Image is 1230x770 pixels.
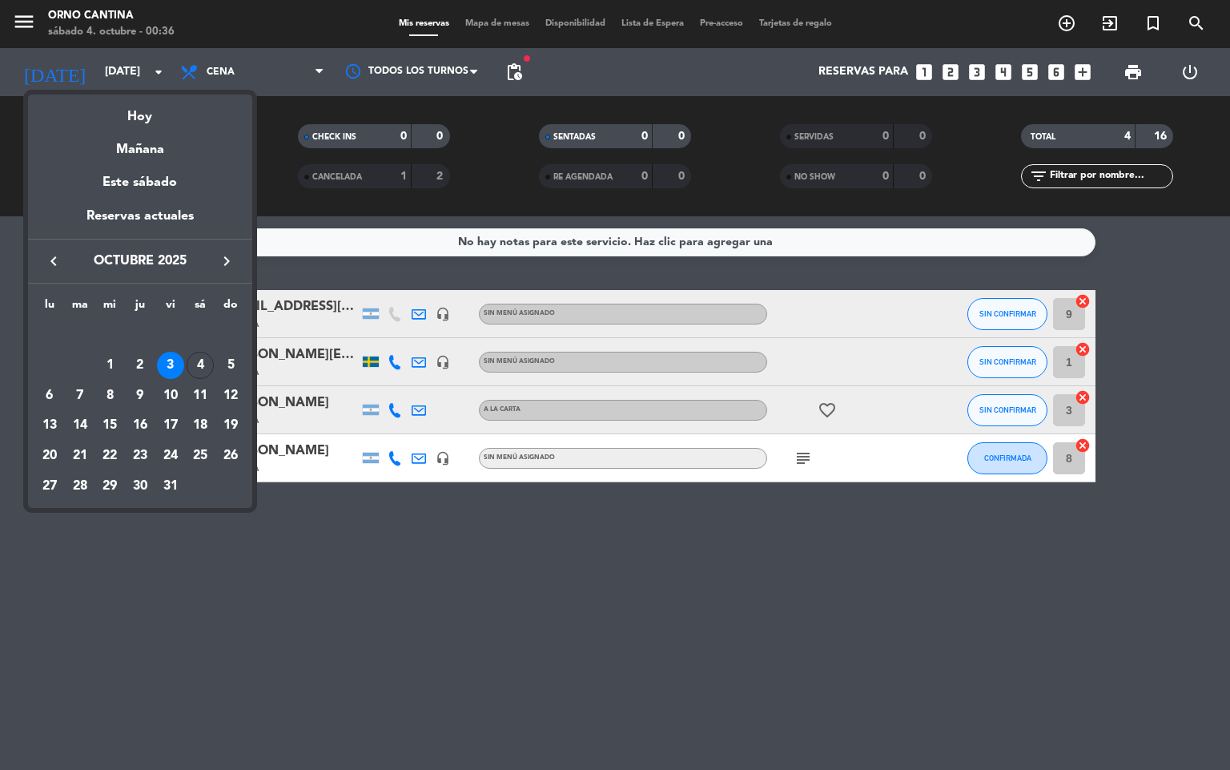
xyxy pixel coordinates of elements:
div: 24 [157,442,184,470]
td: 8 de octubre de 2025 [94,381,125,411]
td: 3 de octubre de 2025 [155,350,186,381]
i: keyboard_arrow_right [217,252,236,271]
th: lunes [34,296,65,320]
div: 25 [187,442,214,470]
div: 13 [36,413,63,440]
td: 7 de octubre de 2025 [65,381,95,411]
div: 5 [217,352,244,379]
div: 26 [217,442,244,470]
div: 8 [96,382,123,409]
div: 10 [157,382,184,409]
div: 12 [217,382,244,409]
div: 29 [96,473,123,500]
div: 7 [66,382,94,409]
div: Este sábado [28,160,252,205]
div: 15 [96,413,123,440]
td: 9 de octubre de 2025 [125,381,155,411]
div: 31 [157,473,184,500]
button: keyboard_arrow_left [39,251,68,272]
td: 6 de octubre de 2025 [34,381,65,411]
div: 30 [127,473,154,500]
button: keyboard_arrow_right [212,251,241,272]
div: 22 [96,442,123,470]
td: 14 de octubre de 2025 [65,411,95,441]
td: 19 de octubre de 2025 [215,411,246,441]
td: 11 de octubre de 2025 [186,381,216,411]
td: 1 de octubre de 2025 [94,350,125,381]
th: martes [65,296,95,320]
td: OCT. [34,320,246,351]
div: 27 [36,473,63,500]
div: 14 [66,413,94,440]
th: miércoles [94,296,125,320]
div: Mañana [28,127,252,160]
i: keyboard_arrow_left [44,252,63,271]
td: 4 de octubre de 2025 [186,350,216,381]
div: 6 [36,382,63,409]
div: 23 [127,442,154,470]
td: 30 de octubre de 2025 [125,471,155,502]
td: 13 de octubre de 2025 [34,411,65,441]
div: Reservas actuales [28,206,252,239]
div: 17 [157,413,184,440]
div: 20 [36,442,63,470]
th: domingo [215,296,246,320]
div: Hoy [28,95,252,127]
td: 26 de octubre de 2025 [215,441,246,471]
div: 18 [187,413,214,440]
td: 21 de octubre de 2025 [65,441,95,471]
th: sábado [186,296,216,320]
div: 11 [187,382,214,409]
td: 29 de octubre de 2025 [94,471,125,502]
td: 10 de octubre de 2025 [155,381,186,411]
div: 2 [127,352,154,379]
td: 16 de octubre de 2025 [125,411,155,441]
td: 22 de octubre de 2025 [94,441,125,471]
div: 9 [127,382,154,409]
div: 3 [157,352,184,379]
th: viernes [155,296,186,320]
div: 19 [217,413,244,440]
td: 24 de octubre de 2025 [155,441,186,471]
div: 1 [96,352,123,379]
td: 25 de octubre de 2025 [186,441,216,471]
td: 23 de octubre de 2025 [125,441,155,471]
td: 2 de octubre de 2025 [125,350,155,381]
td: 27 de octubre de 2025 [34,471,65,502]
td: 20 de octubre de 2025 [34,441,65,471]
th: jueves [125,296,155,320]
td: 28 de octubre de 2025 [65,471,95,502]
div: 4 [187,352,214,379]
td: 18 de octubre de 2025 [186,411,216,441]
td: 12 de octubre de 2025 [215,381,246,411]
td: 31 de octubre de 2025 [155,471,186,502]
span: octubre 2025 [68,251,212,272]
div: 16 [127,413,154,440]
div: 21 [66,442,94,470]
td: 17 de octubre de 2025 [155,411,186,441]
div: 28 [66,473,94,500]
td: 15 de octubre de 2025 [94,411,125,441]
td: 5 de octubre de 2025 [215,350,246,381]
